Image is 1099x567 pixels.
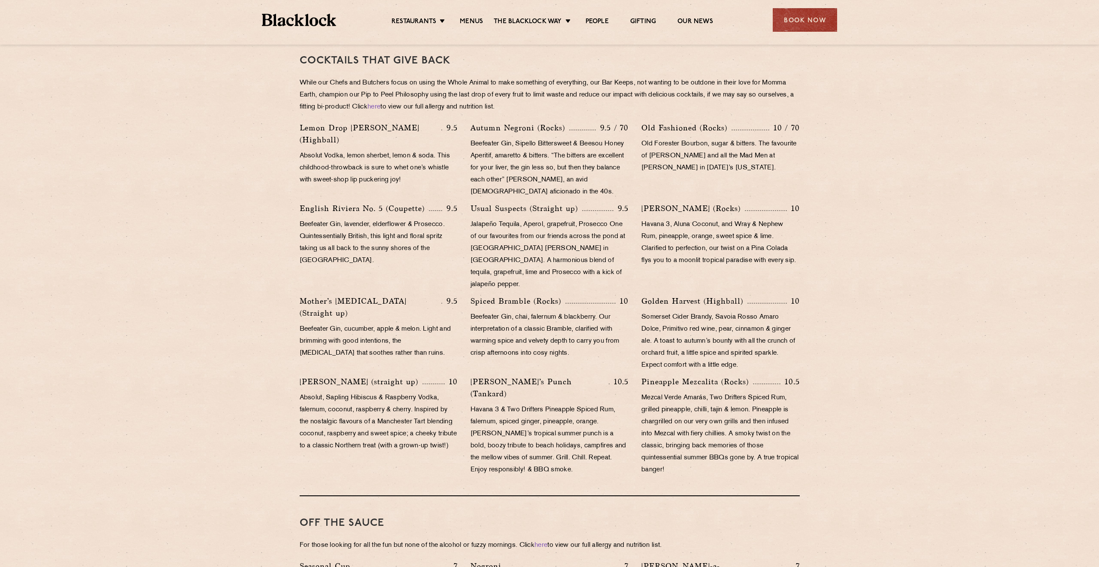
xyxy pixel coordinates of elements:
p: Spiced Bramble (Rocks) [471,295,565,307]
p: Beefeater Gin, chai, falernum & blackberry. Our interpretation of a classic Bramble, clarified wi... [471,311,628,359]
p: Beefeater Gin, cucumber, apple & melon. Light and brimming with good intentions, the [MEDICAL_DAT... [300,323,458,359]
p: 10 [616,296,628,307]
p: Golden Harvest (Highball) [641,295,747,307]
p: Beefeater Gin, lavender, elderflower & Prosecco. Quintessentially British, this light and floral ... [300,219,458,267]
p: Havana 3 & Two Drifters Pineapple Spiced Rum, falernum, spiced ginger, pineapple, orange. [PERSON... [471,404,628,476]
p: Usual Suspects (Straight up) [471,202,582,214]
p: Old Fashioned (Rocks) [641,122,732,134]
p: Havana 3, Aluna Coconut, and Wray & Nephew Rum, pineapple, orange, sweet spice & lime. Clarified ... [641,219,799,267]
a: here [534,542,547,549]
p: English Riviera No. 5 (Coupette) [300,202,429,214]
p: 9.5 / 70 [596,122,629,133]
p: [PERSON_NAME]’s Punch (Tankard) [471,376,609,400]
h3: Off The Sauce [300,518,800,529]
p: 10 [445,376,458,387]
p: 9.5 [613,203,629,214]
p: Old Forester Bourbon, sugar & bitters. The favourite of [PERSON_NAME] and all the Mad Men at [PER... [641,138,799,174]
p: Pineapple Mezcalita (Rocks) [641,376,753,388]
p: Somerset Cider Brandy, Savoia Rosso Amaro Dolce, Primitivo red wine, pear, cinnamon & ginger ale.... [641,311,799,371]
a: Menus [460,18,483,27]
a: Restaurants [392,18,436,27]
p: 10.5 [780,376,799,387]
p: 9.5 [442,296,458,307]
a: Our News [677,18,713,27]
div: Book Now [773,8,837,32]
p: Absolut, Sapling Hibiscus & Raspberry Vodka, falernum, coconut, raspberry & cherry. Inspired by t... [300,392,458,452]
p: 9.5 [442,122,458,133]
p: Jalapeño Tequila, Aperol, grapefruit, Prosecco One of our favourites from our friends across the ... [471,219,628,291]
a: The Blacklock Way [494,18,562,27]
p: Mother’s [MEDICAL_DATA] (Straight up) [300,295,442,319]
p: Absolut Vodka, lemon sherbet, lemon & soda. This childhood-throwback is sure to whet one’s whistl... [300,150,458,186]
p: Mezcal Verde Amarás, Two Drifters Spiced Rum, grilled pineapple, chilli, tajin & lemon. Pineapple... [641,392,799,476]
p: [PERSON_NAME] (straight up) [300,376,422,388]
p: Autumn Negroni (Rocks) [471,122,569,134]
p: 9.5 [442,203,458,214]
p: For those looking for all the fun but none of the alcohol or fuzzy mornings. Click to view our fu... [300,540,800,552]
p: Beefeater Gin, Sipello Bittersweet & Beesou Honey Aperitif, amaretto & bitters. “The bitters are ... [471,138,628,198]
img: BL_Textured_Logo-footer-cropped.svg [262,14,336,26]
a: Gifting [630,18,656,27]
p: Lemon Drop [PERSON_NAME] (Highball) [300,122,442,146]
p: [PERSON_NAME] (Rocks) [641,202,745,214]
p: 10 / 70 [769,122,800,133]
p: 10 [787,203,800,214]
a: People [586,18,609,27]
a: here [367,104,380,110]
p: 10 [787,296,800,307]
p: 10.5 [610,376,628,387]
p: While our Chefs and Butchers focus on using the Whole Animal to make something of everything, our... [300,77,800,113]
h3: Cocktails That Give Back [300,55,800,66]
